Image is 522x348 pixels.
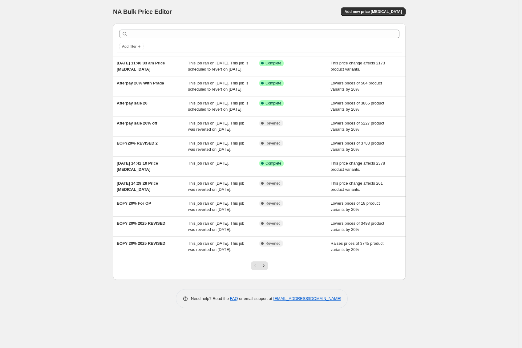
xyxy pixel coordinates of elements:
[331,161,385,172] span: This price change affects 2378 product variants.
[331,141,384,152] span: Lowers prices of 3788 product variants by 20%
[265,121,281,126] span: Reverted
[117,161,158,172] span: [DATE] 14:42:10 Price [MEDICAL_DATA]
[331,61,385,72] span: This price change affects 2173 product variants.
[265,101,281,106] span: Complete
[331,101,384,112] span: Lowers prices of 3865 product variants by 20%
[188,121,245,132] span: This job ran on [DATE]. This job was reverted on [DATE].
[265,201,281,206] span: Reverted
[259,261,268,270] button: Next
[188,101,249,112] span: This job ran on [DATE]. This job is scheduled to revert on [DATE].
[117,61,165,72] span: [DATE] 11:46:33 am Price [MEDICAL_DATA]
[117,81,164,85] span: Afterpay 20% With Prada
[188,241,245,252] span: This job ran on [DATE]. This job was reverted on [DATE].
[117,141,158,145] span: EOFY20% REVISED 2
[265,141,281,146] span: Reverted
[188,181,245,192] span: This job ran on [DATE]. This job was reverted on [DATE].
[230,296,238,301] a: FAQ
[331,221,384,232] span: Lowers prices of 3498 product variants by 20%
[265,221,281,226] span: Reverted
[238,296,273,301] span: or email support at
[331,201,380,212] span: Lowers prices of 18 product variants by 20%
[341,7,406,16] button: Add new price [MEDICAL_DATA]
[251,261,268,270] nav: Pagination
[119,43,144,50] button: Add filter
[265,241,281,246] span: Reverted
[331,241,384,252] span: Raises prices of 3745 product variants by 20%
[265,181,281,186] span: Reverted
[265,161,281,166] span: Complete
[331,121,384,132] span: Lowers prices of 5227 product variants by 20%
[331,181,383,192] span: This price change affects 261 product variants.
[117,181,158,192] span: [DATE] 14:29:28 Price [MEDICAL_DATA]
[117,201,151,206] span: EOFY 20% For OP
[188,81,249,92] span: This job ran on [DATE]. This job is scheduled to revert on [DATE].
[188,221,245,232] span: This job ran on [DATE]. This job was reverted on [DATE].
[117,121,157,125] span: Afterpay sale 20% off
[191,296,230,301] span: Need help? Read the
[345,9,402,14] span: Add new price [MEDICAL_DATA]
[122,44,136,49] span: Add filter
[331,81,382,92] span: Lowers prices of 504 product variants by 20%
[117,221,165,226] span: EOFY 20% 2025 REVISED
[117,241,165,246] span: EOFY 20% 2025 REVISED
[188,161,229,166] span: This job ran on [DATE].
[265,61,281,66] span: Complete
[188,201,245,212] span: This job ran on [DATE]. This job was reverted on [DATE].
[117,101,148,105] span: Afterpay sale 20
[188,141,245,152] span: This job ran on [DATE]. This job was reverted on [DATE].
[113,8,172,15] span: NA Bulk Price Editor
[265,81,281,86] span: Complete
[273,296,341,301] a: [EMAIL_ADDRESS][DOMAIN_NAME]
[188,61,249,72] span: This job ran on [DATE]. This job is scheduled to revert on [DATE].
